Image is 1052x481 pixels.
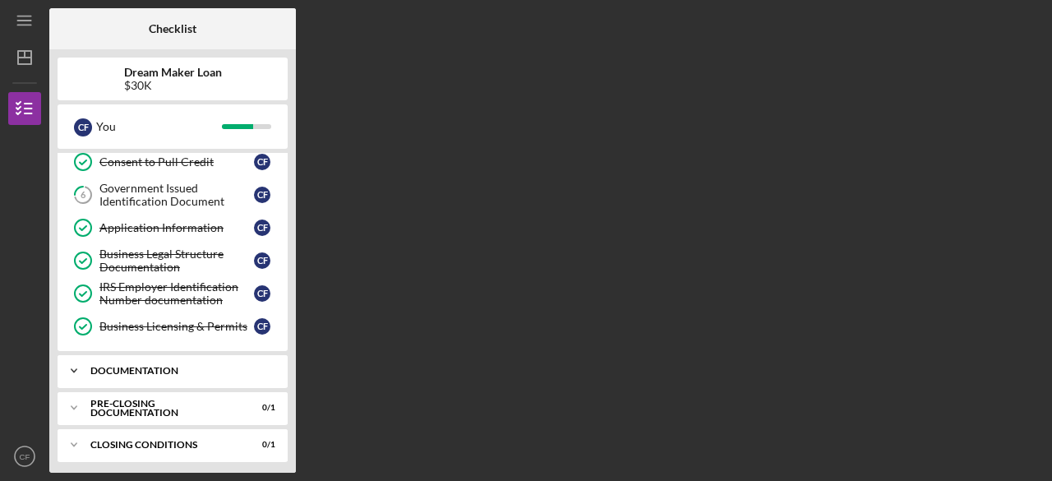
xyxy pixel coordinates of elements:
[66,211,279,244] a: Application InformationCF
[66,310,279,343] a: Business Licensing & PermitsCF
[99,221,254,234] div: Application Information
[124,66,222,79] b: Dream Maker Loan
[254,252,270,269] div: C F
[66,146,279,178] a: Consent to Pull CreditCF
[254,220,270,236] div: C F
[96,113,222,141] div: You
[81,190,86,201] tspan: 6
[99,182,254,208] div: Government Issued Identification Document
[246,403,275,413] div: 0 / 1
[99,155,254,169] div: Consent to Pull Credit
[74,118,92,136] div: C F
[254,187,270,203] div: C F
[99,320,254,333] div: Business Licensing & Permits
[90,440,234,450] div: Closing Conditions
[66,244,279,277] a: Business Legal Structure DocumentationCF
[124,79,222,92] div: $30K
[99,247,254,274] div: Business Legal Structure Documentation
[66,178,279,211] a: 6Government Issued Identification DocumentCF
[99,280,254,307] div: IRS Employer Identification Number documentation
[90,366,267,376] div: Documentation
[254,318,270,335] div: C F
[90,399,234,418] div: Pre-Closing Documentation
[149,22,196,35] b: Checklist
[254,154,270,170] div: C F
[8,440,41,473] button: CF
[254,285,270,302] div: C F
[246,440,275,450] div: 0 / 1
[66,277,279,310] a: IRS Employer Identification Number documentationCF
[20,452,30,461] text: CF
